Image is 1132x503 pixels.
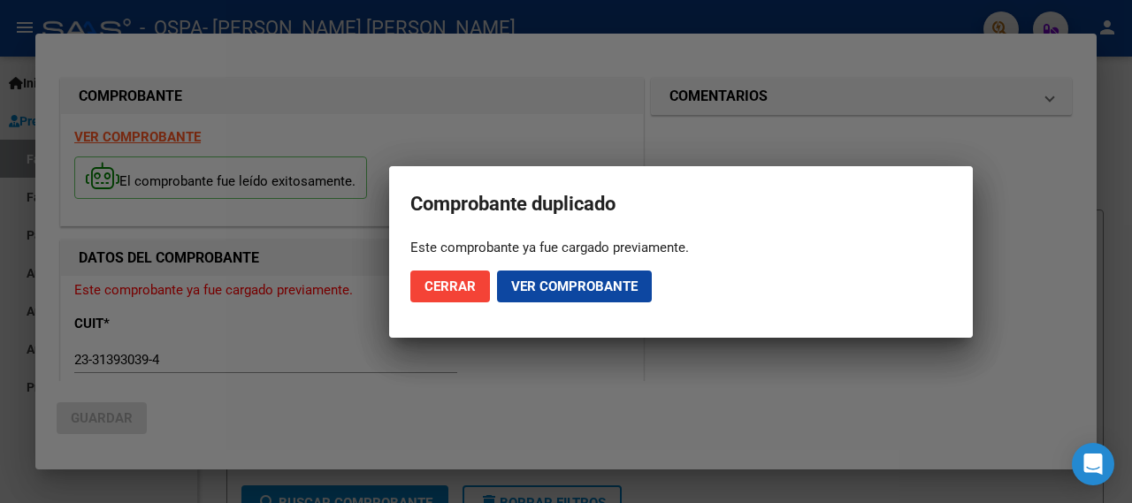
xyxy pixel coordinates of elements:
button: Cerrar [410,271,490,302]
button: Ver comprobante [497,271,652,302]
div: Open Intercom Messenger [1072,443,1114,485]
span: Cerrar [424,278,476,294]
span: Ver comprobante [511,278,638,294]
div: Este comprobante ya fue cargado previamente. [410,239,952,256]
h2: Comprobante duplicado [410,187,952,221]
